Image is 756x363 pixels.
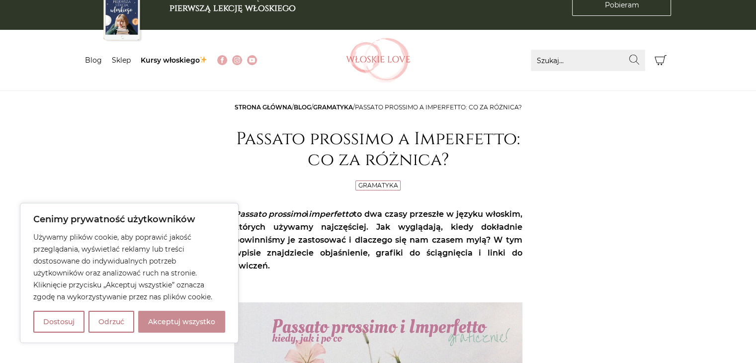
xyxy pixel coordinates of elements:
[141,56,208,65] a: Kursy włoskiego
[88,311,134,333] button: Odrzuć
[235,103,522,111] span: / / /
[313,103,353,111] a: Gramatyka
[85,56,102,65] a: Blog
[294,103,311,111] a: Blog
[33,311,84,333] button: Dostosuj
[531,50,645,71] input: Szukaj...
[358,181,398,189] a: Gramatyka
[169,2,296,14] b: pierwszą lekcję włoskiego
[355,103,522,111] span: Passato prossimo a Imperfetto: co za różnica?
[234,209,307,219] em: Passato prossimo
[33,213,225,225] p: Cenimy prywatność użytkowników
[650,50,672,71] button: Koszyk
[346,38,411,83] img: Włoskielove
[234,129,522,171] h1: Passato prossimo a Imperfetto: co za różnica?
[235,103,292,111] a: Strona główna
[234,208,522,272] p: i to dwa czasy przeszłe w języku włoskim, których używamy najczęściej. Jak wyglądają, kiedy dokła...
[200,56,207,63] img: ✨
[138,311,225,333] button: Akceptuj wszystko
[33,231,225,303] p: Używamy plików cookie, aby poprawić jakość przeglądania, wyświetlać reklamy lub treści dostosowan...
[309,209,353,219] em: imperfetto
[112,56,131,65] a: Sklep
